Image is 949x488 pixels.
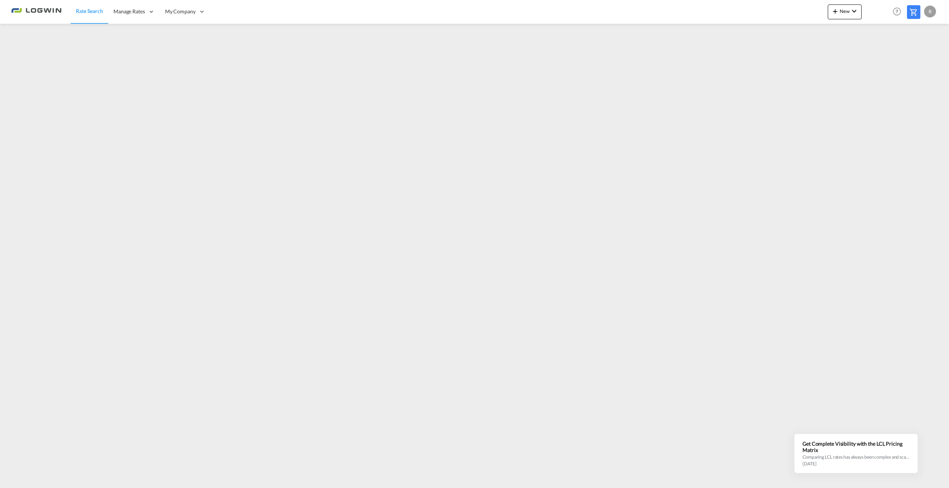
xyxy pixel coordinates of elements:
div: R [924,6,936,17]
img: 2761ae10d95411efa20a1f5e0282d2d7.png [11,3,61,20]
span: Manage Rates [113,8,145,15]
div: Help [891,5,907,19]
span: Rate Search [76,8,103,14]
span: My Company [165,8,196,15]
span: Help [891,5,903,18]
md-icon: icon-plus 400-fg [831,7,840,16]
md-icon: icon-chevron-down [850,7,859,16]
span: New [831,8,859,14]
button: icon-plus 400-fgNewicon-chevron-down [828,4,862,19]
